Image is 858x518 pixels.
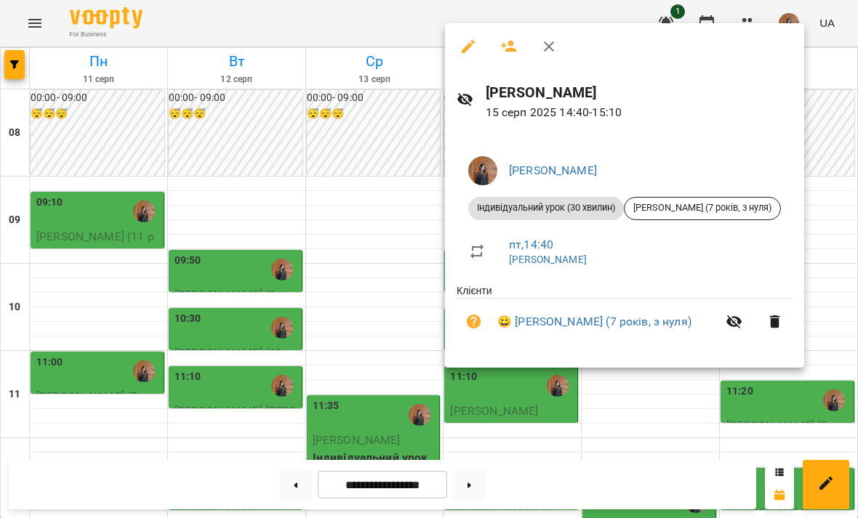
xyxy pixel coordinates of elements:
[509,238,553,251] a: пт , 14:40
[624,197,781,220] div: [PERSON_NAME] (7 років, з нуля)
[468,201,624,214] span: Індивідуальний урок (30 хвилин)
[457,304,492,339] button: Візит ще не сплачено. Додати оплату?
[486,104,793,121] p: 15 серп 2025 14:40 - 15:10
[625,201,780,214] span: [PERSON_NAME] (7 років, з нуля)
[457,283,793,351] ul: Клієнти
[486,81,793,104] h6: [PERSON_NAME]
[509,163,597,177] a: [PERSON_NAME]
[468,156,497,185] img: 40e98ae57a22f8772c2bdbf2d9b59001.jpeg
[509,254,587,265] a: [PERSON_NAME]
[497,313,691,331] a: 😀 [PERSON_NAME] (7 років, з нуля)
